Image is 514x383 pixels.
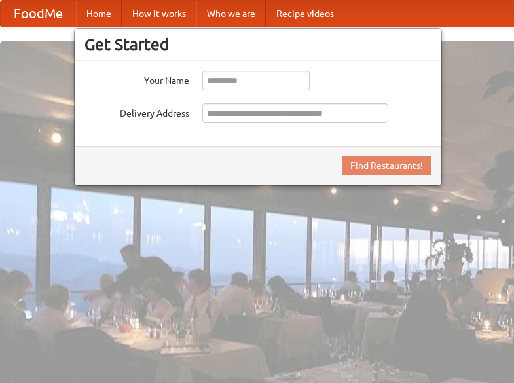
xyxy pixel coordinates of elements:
[84,71,189,87] label: Your Name
[266,1,344,27] a: Recipe videos
[84,35,431,54] h3: Get Started
[196,1,266,27] a: Who we are
[342,156,431,175] button: Find Restaurants!
[84,103,189,120] label: Delivery Address
[1,1,76,27] a: FoodMe
[76,1,122,27] a: Home
[122,1,196,27] a: How it works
